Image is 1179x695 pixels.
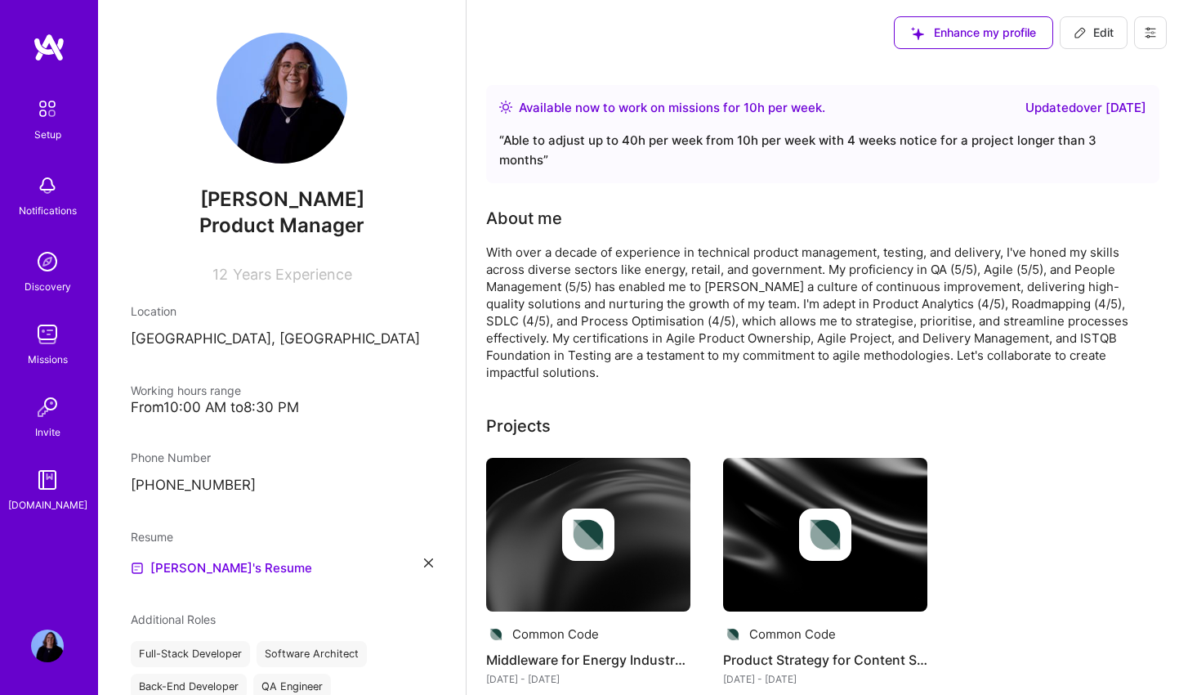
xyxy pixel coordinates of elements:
[486,625,506,644] img: Company logo
[131,383,241,397] span: Working hours range
[131,530,173,544] span: Resume
[499,131,1146,170] div: “ Able to adjust up to 40h per week from 10h per week with 4 weeks notice for a project longer th...
[25,278,71,295] div: Discovery
[31,318,64,351] img: teamwork
[31,464,64,496] img: guide book
[1074,25,1114,41] span: Edit
[33,33,65,62] img: logo
[744,100,757,115] span: 10
[31,169,64,202] img: bell
[131,558,312,578] a: [PERSON_NAME]'s Resume
[131,187,433,212] span: [PERSON_NAME]
[257,641,367,667] div: Software Architect
[486,458,690,612] img: cover
[212,266,228,283] span: 12
[486,414,551,438] div: Projects
[131,476,433,495] p: [PHONE_NUMBER]
[911,27,924,40] i: icon SuggestedTeams
[799,509,851,561] img: Company logo
[233,266,352,283] span: Years Experience
[486,206,562,231] div: About me
[34,126,61,143] div: Setup
[8,496,87,513] div: [DOMAIN_NAME]
[486,670,690,688] div: [DATE] - [DATE]
[519,98,825,118] div: Available now to work on missions for h per week .
[131,399,433,416] div: From 10:00 AM to 8:30 PM
[31,391,64,424] img: Invite
[28,351,68,368] div: Missions
[562,509,614,561] img: Company logo
[131,612,216,626] span: Additional Roles
[131,641,250,667] div: Full-Stack Developer
[499,101,512,114] img: Availability
[30,92,65,126] img: setup
[723,670,927,688] div: [DATE] - [DATE]
[911,25,1036,41] span: Enhance my profile
[723,625,743,644] img: Company logo
[131,451,211,464] span: Phone Number
[19,202,77,219] div: Notifications
[486,244,1140,381] div: With over a decade of experience in technical product management, testing, and delivery, I've hon...
[1025,98,1146,118] div: Updated over [DATE]
[131,330,433,349] p: [GEOGRAPHIC_DATA], [GEOGRAPHIC_DATA]
[131,562,144,575] img: Resume
[31,245,64,278] img: discovery
[723,649,927,670] h4: Product Strategy for Content Site
[131,303,433,320] div: Location
[217,33,347,164] img: User Avatar
[723,458,927,612] img: cover
[35,424,60,441] div: Invite
[199,213,364,237] span: Product Manager
[749,625,836,643] div: Common Code
[512,625,599,643] div: Common Code
[486,649,690,670] h4: Middleware for Energy Industry [GEOGRAPHIC_DATA]
[31,630,64,662] img: User Avatar
[424,558,433,567] i: icon Close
